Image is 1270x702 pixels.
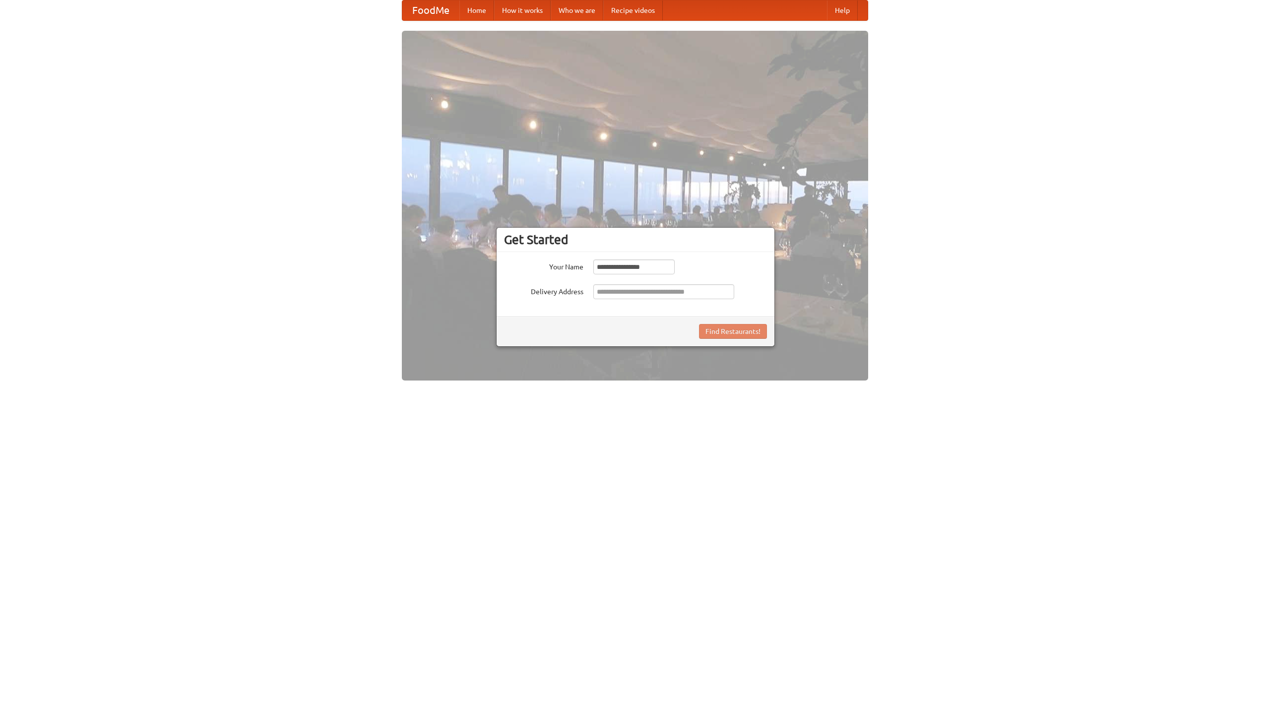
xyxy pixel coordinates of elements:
a: How it works [494,0,551,20]
a: FoodMe [402,0,459,20]
label: Your Name [504,259,583,272]
a: Recipe videos [603,0,663,20]
a: Help [827,0,858,20]
h3: Get Started [504,232,767,247]
label: Delivery Address [504,284,583,297]
a: Home [459,0,494,20]
a: Who we are [551,0,603,20]
button: Find Restaurants! [699,324,767,339]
